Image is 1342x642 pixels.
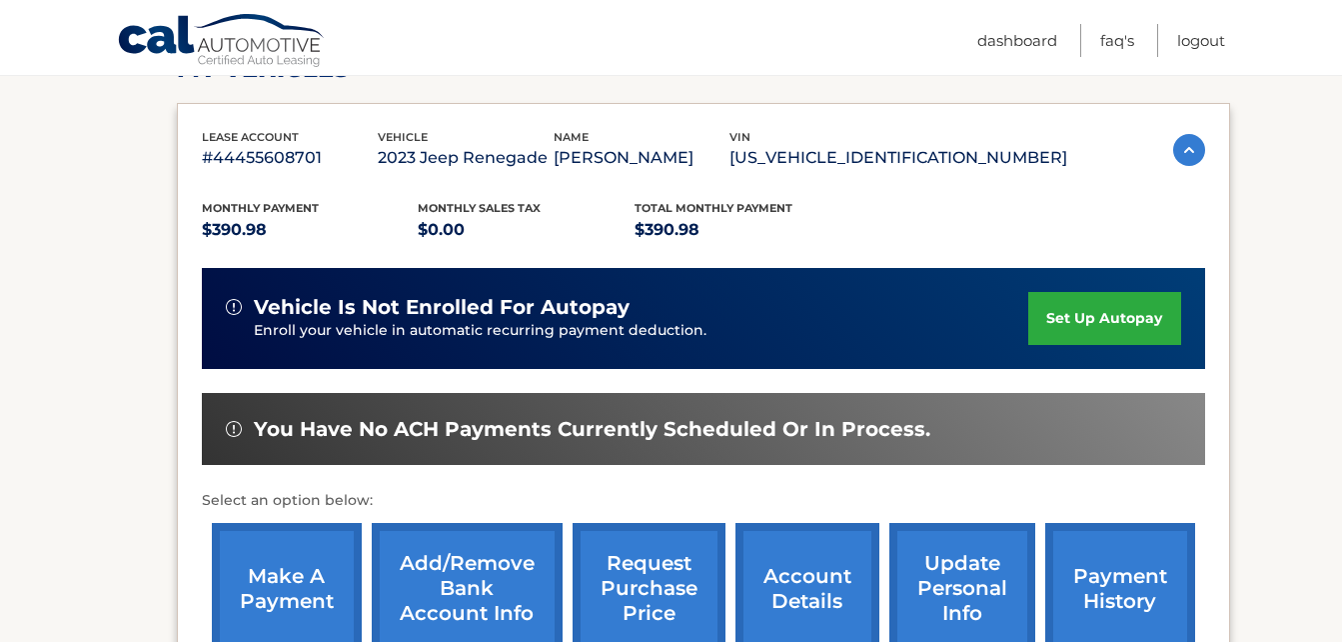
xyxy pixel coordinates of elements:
[254,295,630,320] span: vehicle is not enrolled for autopay
[254,417,930,442] span: You have no ACH payments currently scheduled or in process.
[117,13,327,71] a: Cal Automotive
[202,144,378,172] p: #44455608701
[254,320,1029,342] p: Enroll your vehicle in automatic recurring payment deduction.
[554,144,729,172] p: [PERSON_NAME]
[202,130,299,144] span: lease account
[202,201,319,215] span: Monthly Payment
[1177,24,1225,57] a: Logout
[1100,24,1134,57] a: FAQ's
[977,24,1057,57] a: Dashboard
[554,130,589,144] span: name
[418,216,635,244] p: $0.00
[226,299,242,315] img: alert-white.svg
[378,144,554,172] p: 2023 Jeep Renegade
[1028,292,1180,345] a: set up autopay
[1173,134,1205,166] img: accordion-active.svg
[635,201,792,215] span: Total Monthly Payment
[226,421,242,437] img: alert-white.svg
[635,216,851,244] p: $390.98
[729,144,1067,172] p: [US_VEHICLE_IDENTIFICATION_NUMBER]
[418,201,541,215] span: Monthly sales Tax
[378,130,428,144] span: vehicle
[202,216,419,244] p: $390.98
[729,130,750,144] span: vin
[202,489,1205,513] p: Select an option below:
